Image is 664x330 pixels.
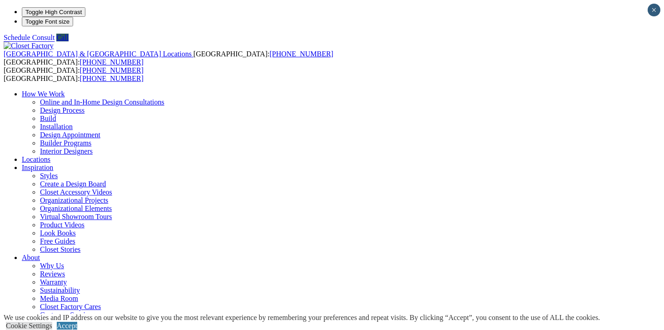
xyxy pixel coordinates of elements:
a: Installation [40,123,73,130]
a: Virtual Showroom Tours [40,213,112,220]
span: [GEOGRAPHIC_DATA]: [GEOGRAPHIC_DATA]: [4,50,333,66]
a: Closet Factory Cares [40,303,101,310]
a: Call [56,34,69,41]
a: Accept [57,322,77,330]
a: [PHONE_NUMBER] [80,75,144,82]
span: Toggle Font size [25,18,69,25]
a: Media Room [40,295,78,302]
a: Closet Stories [40,245,80,253]
button: Toggle High Contrast [22,7,85,17]
a: [GEOGRAPHIC_DATA] & [GEOGRAPHIC_DATA] Locations [4,50,193,58]
a: Free Guides [40,237,75,245]
a: Sustainability [40,286,80,294]
a: Look Books [40,229,76,237]
a: Design Process [40,106,84,114]
a: Inspiration [22,164,53,171]
span: [GEOGRAPHIC_DATA]: [GEOGRAPHIC_DATA]: [4,66,144,82]
span: Toggle High Contrast [25,9,82,15]
a: How We Work [22,90,65,98]
a: Schedule Consult [4,34,55,41]
img: Closet Factory [4,42,54,50]
a: Reviews [40,270,65,278]
a: Create a Design Board [40,180,106,188]
a: Locations [22,155,50,163]
span: [GEOGRAPHIC_DATA] & [GEOGRAPHIC_DATA] Locations [4,50,192,58]
a: Why Us [40,262,64,270]
a: [PHONE_NUMBER] [80,58,144,66]
a: Product Videos [40,221,84,229]
a: Cookie Settings [6,322,52,330]
a: Styles [40,172,58,180]
a: Online and In-Home Design Consultations [40,98,164,106]
a: Warranty [40,278,67,286]
a: Builder Programs [40,139,91,147]
a: Customer Service [40,311,92,319]
button: Toggle Font size [22,17,73,26]
a: Build [40,115,56,122]
a: Design Appointment [40,131,100,139]
a: Closet Accessory Videos [40,188,112,196]
a: Interior Designers [40,147,93,155]
a: Organizational Projects [40,196,108,204]
a: [PHONE_NUMBER] [269,50,333,58]
a: About [22,254,40,261]
a: Organizational Elements [40,205,112,212]
div: We use cookies and IP address on our website to give you the most relevant experience by remember... [4,314,600,322]
button: Close [648,4,660,16]
a: [PHONE_NUMBER] [80,66,144,74]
